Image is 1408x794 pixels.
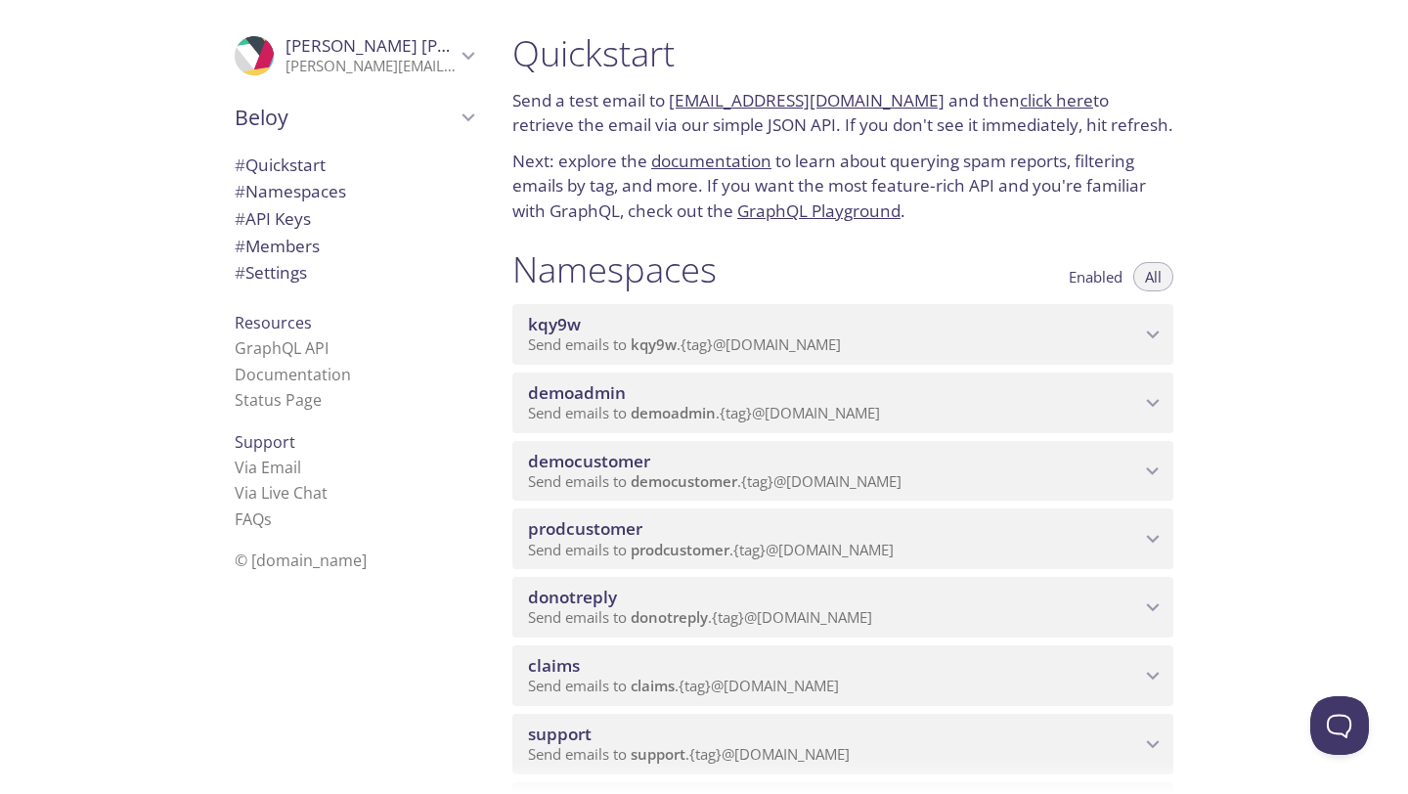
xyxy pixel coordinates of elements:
div: kqy9w namespace [512,304,1173,365]
span: democustomer [631,471,737,491]
span: claims [631,676,675,695]
div: claims namespace [512,645,1173,706]
p: Next: explore the to learn about querying spam reports, filtering emails by tag, and more. If you... [512,149,1173,224]
p: Send a test email to and then to retrieve the email via our simple JSON API. If you don't see it ... [512,88,1173,138]
span: [PERSON_NAME] [PERSON_NAME] [286,34,553,57]
a: documentation [651,150,771,172]
span: # [235,180,245,202]
div: democustomer namespace [512,441,1173,502]
span: donotreply [631,607,708,627]
a: GraphQL API [235,337,329,359]
a: Status Page [235,389,322,411]
div: Namespaces [219,178,489,205]
span: demoadmin [631,403,716,422]
span: Send emails to . {tag} @[DOMAIN_NAME] [528,607,872,627]
span: # [235,261,245,284]
span: donotreply [528,586,617,608]
span: kqy9w [528,313,581,335]
span: Send emails to . {tag} @[DOMAIN_NAME] [528,676,839,695]
div: API Keys [219,205,489,233]
button: Enabled [1057,262,1134,291]
span: Quickstart [235,154,326,176]
div: Dianne Villaflor [219,23,489,88]
div: Members [219,233,489,260]
a: Documentation [235,364,351,385]
div: Quickstart [219,152,489,179]
div: donotreply namespace [512,577,1173,638]
span: kqy9w [631,334,677,354]
span: support [631,744,685,764]
span: democustomer [528,450,650,472]
span: Send emails to . {tag} @[DOMAIN_NAME] [528,334,841,354]
span: Send emails to . {tag} @[DOMAIN_NAME] [528,471,902,491]
a: Via Live Chat [235,482,328,504]
span: Send emails to . {tag} @[DOMAIN_NAME] [528,403,880,422]
div: prodcustomer namespace [512,508,1173,569]
span: Send emails to . {tag} @[DOMAIN_NAME] [528,744,850,764]
p: [PERSON_NAME][EMAIL_ADDRESS][DOMAIN_NAME] [286,57,456,76]
a: GraphQL Playground [737,199,901,222]
span: Beloy [235,104,456,131]
span: # [235,154,245,176]
div: Beloy [219,92,489,143]
span: support [528,723,592,745]
span: claims [528,654,580,677]
span: API Keys [235,207,311,230]
a: [EMAIL_ADDRESS][DOMAIN_NAME] [669,89,945,111]
span: Settings [235,261,307,284]
span: Namespaces [235,180,346,202]
a: Via Email [235,457,301,478]
h1: Quickstart [512,31,1173,75]
span: Send emails to . {tag} @[DOMAIN_NAME] [528,540,894,559]
span: demoadmin [528,381,626,404]
span: # [235,235,245,257]
span: Support [235,431,295,453]
span: # [235,207,245,230]
div: support namespace [512,714,1173,774]
h1: Namespaces [512,247,717,291]
iframe: Help Scout Beacon - Open [1310,696,1369,755]
a: FAQ [235,508,272,530]
a: click here [1020,89,1093,111]
div: Team Settings [219,259,489,287]
span: s [264,508,272,530]
span: Resources [235,312,312,333]
button: All [1133,262,1173,291]
span: Members [235,235,320,257]
div: demoadmin namespace [512,373,1173,433]
span: © [DOMAIN_NAME] [235,550,367,571]
span: prodcustomer [528,517,642,540]
span: prodcustomer [631,540,729,559]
